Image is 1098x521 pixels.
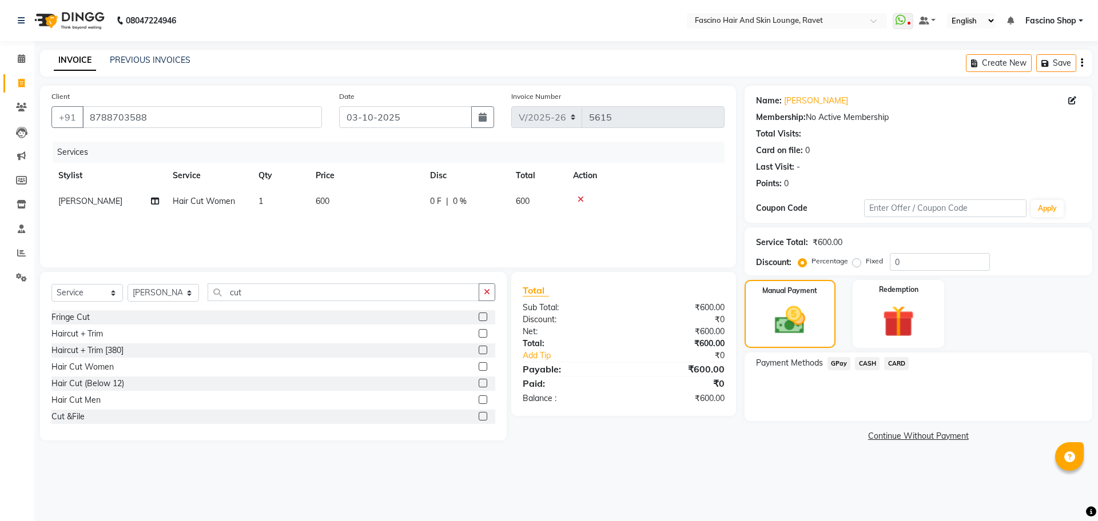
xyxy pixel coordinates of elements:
button: Create New [966,54,1032,72]
div: Hair Cut Men [51,394,101,406]
input: Search or Scan [208,283,479,301]
a: INVOICE [54,50,96,71]
a: Add Tip [514,350,642,362]
span: Payment Methods [756,357,823,369]
div: Total Visits: [756,128,801,140]
button: Apply [1031,200,1064,217]
div: ₹600.00 [623,362,733,376]
button: +91 [51,106,83,128]
img: _gift.svg [873,302,924,341]
div: 0 [784,178,789,190]
div: Haircut + Trim [380] [51,344,124,356]
div: ₹600.00 [623,302,733,314]
div: 0 [805,145,810,157]
div: Balance : [514,392,623,404]
div: ₹0 [623,376,733,390]
div: Points: [756,178,782,190]
div: Card on file: [756,145,803,157]
button: Save [1036,54,1076,72]
span: | [446,195,448,207]
label: Fixed [866,256,883,266]
div: Paid: [514,376,623,390]
div: Payable: [514,362,623,376]
span: [PERSON_NAME] [58,196,122,206]
div: Haircut + Trim [51,328,103,340]
div: Coupon Code [756,202,864,214]
div: Net: [514,326,623,338]
div: Last Visit: [756,161,794,173]
span: 1 [258,196,263,206]
th: Service [166,163,252,189]
div: Name: [756,95,782,107]
span: CASH [855,357,880,370]
label: Percentage [811,256,848,266]
div: ₹600.00 [623,326,733,338]
th: Stylist [51,163,166,189]
div: - [797,161,800,173]
a: [PERSON_NAME] [784,95,848,107]
label: Invoice Number [511,91,561,102]
img: logo [29,5,108,37]
input: Search by Name/Mobile/Email/Code [82,106,322,128]
a: Continue Without Payment [747,430,1090,442]
span: GPay [828,357,851,370]
div: Total: [514,338,623,350]
span: 600 [316,196,329,206]
a: PREVIOUS INVOICES [110,55,190,65]
div: ₹600.00 [813,237,842,249]
div: ₹600.00 [623,392,733,404]
iframe: chat widget [1050,475,1087,510]
div: Cut &File [51,411,85,423]
label: Date [339,91,355,102]
span: Hair Cut Women [173,196,235,206]
span: Total [523,284,549,296]
th: Price [309,163,423,189]
div: No Active Membership [756,111,1081,123]
div: ₹600.00 [623,338,733,350]
span: 0 % [453,195,467,207]
div: ₹0 [642,350,733,362]
span: 0 F [430,195,441,207]
img: _cash.svg [765,303,815,338]
label: Redemption [879,284,918,295]
div: Fringe Cut [51,311,90,323]
label: Manual Payment [762,286,817,296]
th: Disc [423,163,509,189]
input: Enter Offer / Coupon Code [864,199,1027,217]
span: Fascino Shop [1025,15,1076,27]
th: Total [509,163,566,189]
div: Hair Cut (Below 12) [51,378,124,390]
div: Membership: [756,111,806,123]
div: Discount: [756,257,791,268]
label: Client [51,91,70,102]
th: Action [566,163,725,189]
div: Sub Total: [514,302,623,314]
th: Qty [252,163,309,189]
div: Service Total: [756,237,808,249]
div: ₹0 [623,314,733,326]
div: Discount: [514,314,623,326]
div: Hair Cut Women [51,361,114,373]
div: Services [53,142,733,163]
span: CARD [884,357,909,370]
b: 08047224946 [126,5,176,37]
span: 600 [516,196,530,206]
